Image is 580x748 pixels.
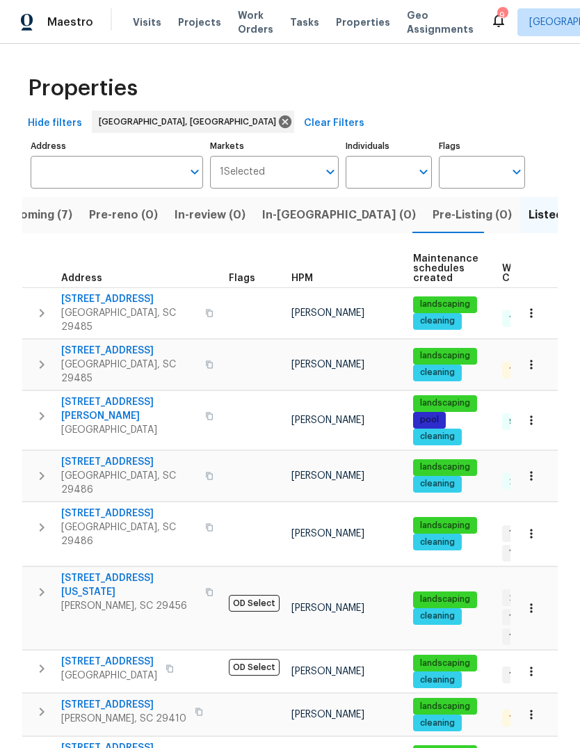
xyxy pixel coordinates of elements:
div: 9 [497,8,507,22]
span: Projects [178,15,221,29]
span: 1 WIP [504,669,535,681]
span: [STREET_ADDRESS] [61,655,157,669]
span: 15 Done [504,313,547,325]
span: [GEOGRAPHIC_DATA], [GEOGRAPHIC_DATA] [99,115,282,129]
span: Address [61,273,102,283]
span: cleaning [414,431,460,443]
span: pool [414,414,444,426]
span: landscaping [414,701,476,713]
span: [STREET_ADDRESS] [61,292,197,306]
span: In-review (0) [175,205,245,225]
span: 1 Accepted [504,547,562,559]
span: landscaping [414,658,476,669]
span: HPM [291,273,313,283]
span: 2 Done [504,476,544,488]
span: cleaning [414,674,460,686]
span: 9 Done [504,416,544,428]
span: 2 WIP [504,592,537,604]
span: In-[GEOGRAPHIC_DATA] (0) [262,205,416,225]
div: [GEOGRAPHIC_DATA], [GEOGRAPHIC_DATA] [92,111,294,133]
button: Open [321,162,340,182]
span: 1 QC [504,365,533,376]
span: OD Select [229,595,280,612]
span: [PERSON_NAME] [291,710,364,719]
span: OD Select [229,659,280,676]
label: Individuals [346,142,432,150]
span: [STREET_ADDRESS][PERSON_NAME] [61,395,197,423]
span: [PERSON_NAME] [291,471,364,481]
span: Hide filters [28,115,82,132]
span: Pre-reno (0) [89,205,158,225]
span: landscaping [414,397,476,409]
span: Properties [336,15,390,29]
span: Properties [28,81,138,95]
span: 1 Selected [220,166,265,178]
span: cleaning [414,610,460,622]
span: 1 Accepted [504,631,562,643]
span: landscaping [414,299,476,310]
span: cleaning [414,367,460,379]
span: Maintenance schedules created [413,254,478,283]
button: Clear Filters [298,111,370,136]
span: [GEOGRAPHIC_DATA], SC 29486 [61,469,197,497]
span: 1 WIP [504,527,535,539]
span: [GEOGRAPHIC_DATA] [61,669,157,683]
span: [STREET_ADDRESS] [61,507,197,520]
span: 1 QC [504,713,533,724]
span: [STREET_ADDRESS] [61,455,197,469]
label: Markets [210,142,339,150]
span: Geo Assignments [407,8,474,36]
span: [STREET_ADDRESS] [61,698,186,712]
span: [GEOGRAPHIC_DATA], SC 29485 [61,306,197,334]
span: Clear Filters [304,115,364,132]
label: Address [31,142,203,150]
span: landscaping [414,594,476,605]
span: [PERSON_NAME], SC 29456 [61,599,197,613]
button: Open [185,162,204,182]
span: landscaping [414,520,476,532]
button: Open [507,162,526,182]
span: [GEOGRAPHIC_DATA], SC 29486 [61,520,197,548]
span: landscaping [414,461,476,473]
span: Pre-Listing (0) [433,205,512,225]
span: [PERSON_NAME] [291,667,364,676]
span: [PERSON_NAME] [291,308,364,318]
span: [PERSON_NAME] [291,415,364,425]
button: Open [414,162,433,182]
span: cleaning [414,717,460,729]
span: cleaning [414,315,460,327]
span: [PERSON_NAME] [291,529,364,539]
span: [STREET_ADDRESS][US_STATE] [61,571,197,599]
span: Maestro [47,15,93,29]
span: 1 Sent [504,612,540,623]
span: landscaping [414,350,476,362]
span: Work Orders [238,8,273,36]
span: Visits [133,15,161,29]
span: Tasks [290,17,319,27]
span: [GEOGRAPHIC_DATA] [61,423,197,437]
button: Hide filters [22,111,88,136]
span: cleaning [414,478,460,490]
span: [PERSON_NAME], SC 29410 [61,712,186,726]
span: [GEOGRAPHIC_DATA], SC 29485 [61,358,197,385]
span: [PERSON_NAME] [291,603,364,613]
span: Flags [229,273,255,283]
span: cleaning [414,536,460,548]
label: Flags [439,142,525,150]
span: [PERSON_NAME] [291,360,364,369]
span: [STREET_ADDRESS] [61,344,197,358]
